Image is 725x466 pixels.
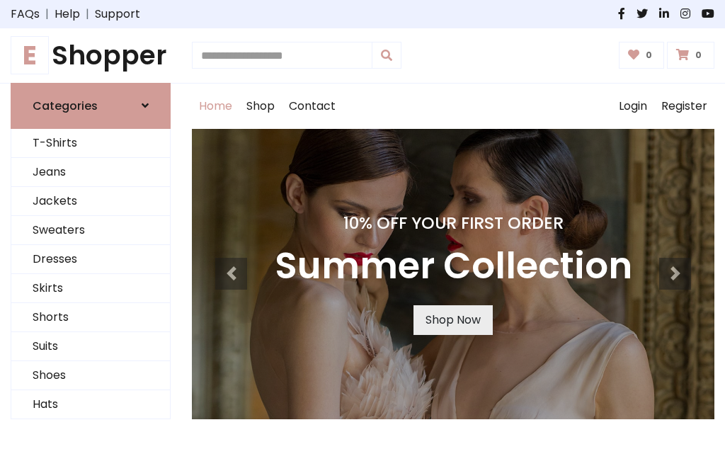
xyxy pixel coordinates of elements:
a: Skirts [11,274,170,303]
a: Register [654,84,714,129]
a: Login [612,84,654,129]
a: Hats [11,390,170,419]
a: 0 [619,42,665,69]
a: Shoes [11,361,170,390]
span: | [80,6,95,23]
a: Help [55,6,80,23]
a: Support [95,6,140,23]
span: | [40,6,55,23]
a: Shop Now [413,305,493,335]
span: 0 [692,49,705,62]
a: Contact [282,84,343,129]
h6: Categories [33,99,98,113]
a: Sweaters [11,216,170,245]
a: Dresses [11,245,170,274]
h4: 10% Off Your First Order [275,213,632,233]
a: Shorts [11,303,170,332]
a: Home [192,84,239,129]
h3: Summer Collection [275,244,632,288]
span: 0 [642,49,656,62]
span: E [11,36,49,74]
a: FAQs [11,6,40,23]
a: Jeans [11,158,170,187]
a: EShopper [11,40,171,72]
a: 0 [667,42,714,69]
a: Shop [239,84,282,129]
a: Categories [11,83,171,129]
a: Jackets [11,187,170,216]
a: T-Shirts [11,129,170,158]
a: Suits [11,332,170,361]
h1: Shopper [11,40,171,72]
